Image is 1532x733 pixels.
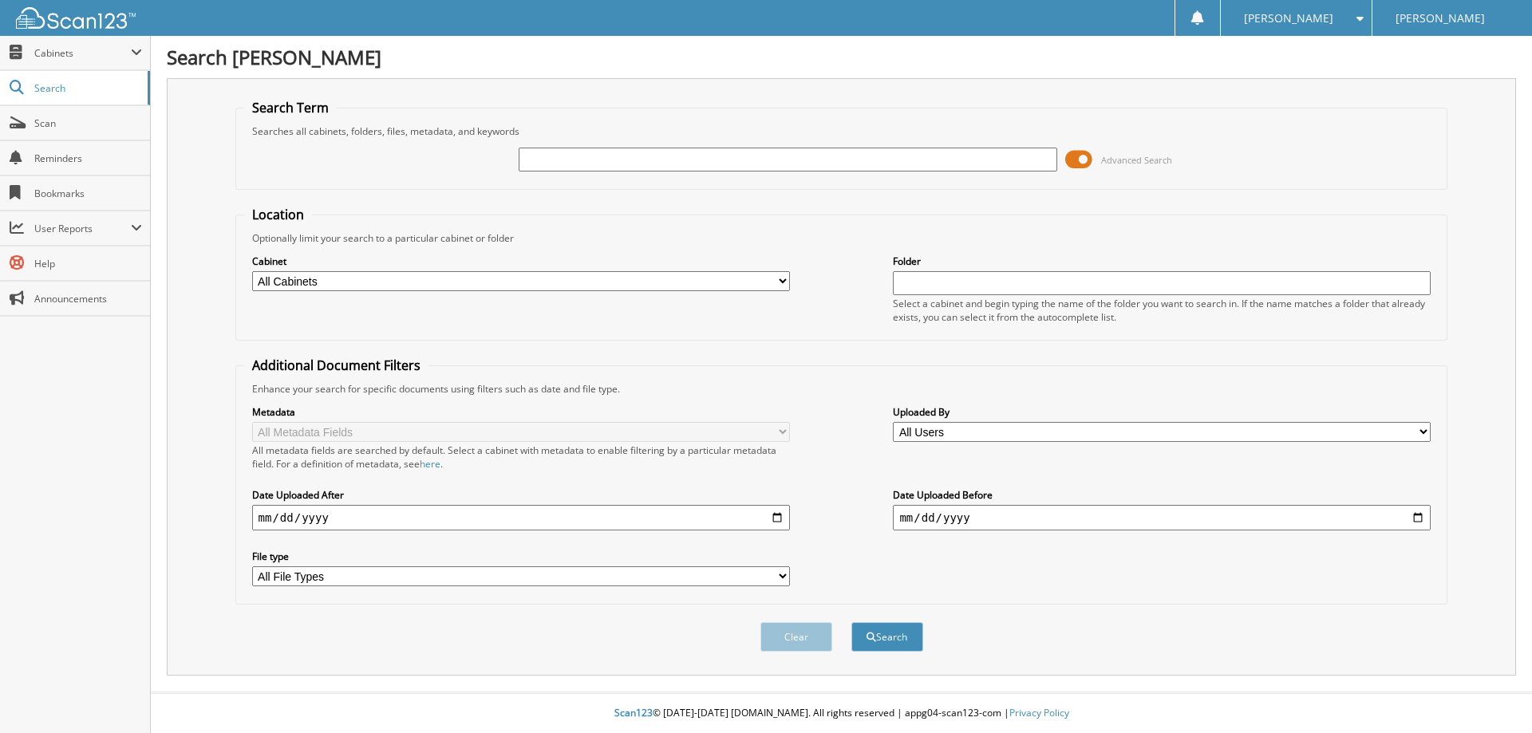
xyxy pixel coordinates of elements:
span: Announcements [34,292,142,305]
a: here [420,457,440,471]
label: Folder [893,254,1431,268]
div: Searches all cabinets, folders, files, metadata, and keywords [244,124,1439,138]
span: Reminders [34,152,142,165]
h1: Search [PERSON_NAME] [167,44,1516,70]
span: [PERSON_NAME] [1244,14,1333,23]
div: © [DATE]-[DATE] [DOMAIN_NAME]. All rights reserved | appg04-scan123-com | [151,694,1532,733]
div: Optionally limit your search to a particular cabinet or folder [244,231,1439,245]
label: Metadata [252,405,790,419]
legend: Search Term [244,99,337,116]
label: Date Uploaded After [252,488,790,502]
span: User Reports [34,222,131,235]
label: File type [252,550,790,563]
img: scan123-logo-white.svg [16,7,136,29]
a: Privacy Policy [1009,706,1069,719]
input: end [893,505,1431,530]
span: Advanced Search [1101,154,1172,166]
span: Bookmarks [34,187,142,200]
legend: Location [244,206,312,223]
span: Help [34,257,142,270]
span: Scan [34,116,142,130]
label: Date Uploaded Before [893,488,1431,502]
span: Search [34,81,140,95]
div: All metadata fields are searched by default. Select a cabinet with metadata to enable filtering b... [252,443,790,471]
input: start [252,505,790,530]
legend: Additional Document Filters [244,357,428,374]
div: Select a cabinet and begin typing the name of the folder you want to search in. If the name match... [893,297,1431,324]
label: Cabinet [252,254,790,268]
span: Scan123 [614,706,653,719]
label: Uploaded By [893,405,1431,419]
button: Clear [760,622,832,652]
button: Search [851,622,923,652]
span: Cabinets [34,46,131,60]
span: [PERSON_NAME] [1396,14,1485,23]
div: Enhance your search for specific documents using filters such as date and file type. [244,382,1439,396]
